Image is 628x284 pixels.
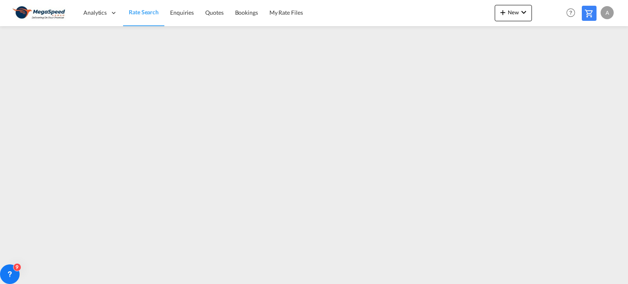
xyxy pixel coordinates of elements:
[129,9,159,16] span: Rate Search
[495,5,532,21] button: icon-plus 400-fgNewicon-chevron-down
[519,7,529,17] md-icon: icon-chevron-down
[269,9,303,16] span: My Rate Files
[498,9,529,16] span: New
[12,4,67,22] img: ad002ba0aea611eda5429768204679d3.JPG
[235,9,258,16] span: Bookings
[498,7,508,17] md-icon: icon-plus 400-fg
[205,9,223,16] span: Quotes
[601,6,614,19] div: A
[170,9,194,16] span: Enquiries
[564,6,582,20] div: Help
[564,6,578,20] span: Help
[83,9,107,17] span: Analytics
